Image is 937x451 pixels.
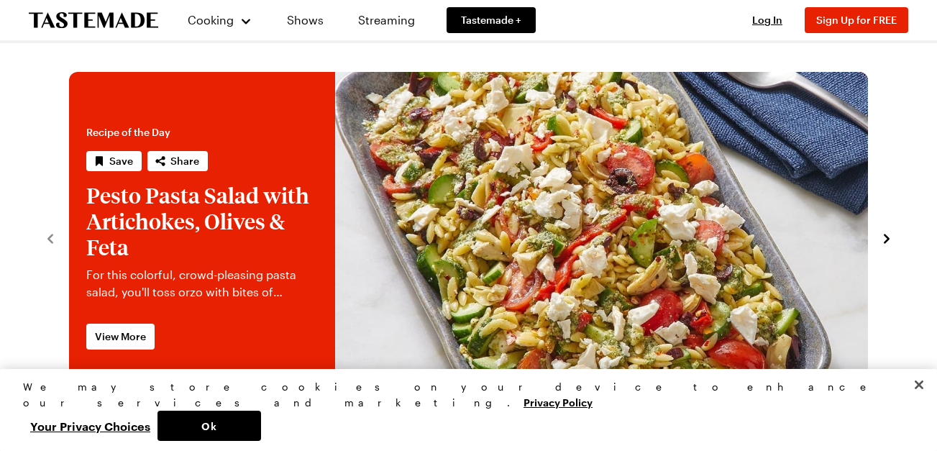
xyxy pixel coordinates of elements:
[187,3,252,37] button: Cooking
[816,14,897,26] span: Sign Up for FREE
[23,379,902,441] div: Privacy
[461,13,521,27] span: Tastemade +
[86,151,142,171] button: Save recipe
[86,324,155,350] a: View More
[879,229,894,246] button: navigate to next item
[23,411,157,441] button: Your Privacy Choices
[147,151,208,171] button: Share
[170,154,199,168] span: Share
[157,411,261,441] button: Ok
[903,369,935,401] button: Close
[524,395,593,409] a: More information about your privacy, opens in a new tab
[23,379,902,411] div: We may store cookies on your device to enhance our services and marketing.
[69,72,868,403] div: 1 / 6
[739,13,796,27] button: Log In
[95,329,146,344] span: View More
[752,14,782,26] span: Log In
[43,229,58,246] button: navigate to previous item
[447,7,536,33] a: Tastemade +
[29,12,158,29] a: To Tastemade Home Page
[188,13,234,27] span: Cooking
[109,154,133,168] span: Save
[805,7,908,33] button: Sign Up for FREE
